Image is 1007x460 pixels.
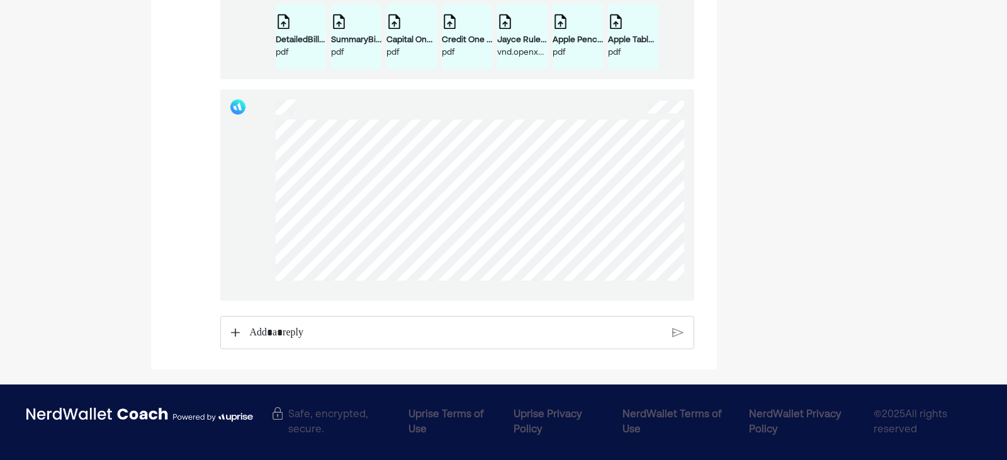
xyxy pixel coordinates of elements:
div: Apple Pencil Agreement 12.24.pdf [553,34,603,47]
div: Uprise Privacy Policy [514,407,602,437]
div: Apple Tablet Agreement 12.24.pdf [608,34,658,47]
div: pdf [386,47,437,59]
div: NerdWallet Privacy Policy [749,407,858,437]
div: pdf [442,47,492,59]
span: © 2025 All rights reserved [874,407,981,437]
div: NerdWallet Terms of Use [622,407,729,437]
div: SummaryBillSep2025.pdf [331,34,381,47]
div: pdf [608,47,658,59]
div: pdf [331,47,381,59]
div: Rich Text Editor. Editing area: main [243,317,670,349]
div: Capital One [DATE] Statement.pdf [386,34,437,47]
div: Uprise Terms of Use [408,407,493,437]
div: pdf [276,47,326,59]
div: Jayce Ruler Redbook (Debts) (1).xlsx [497,34,548,47]
div: vnd.openxmlformats-officedocument.spreadsheetml.sheet [497,47,548,59]
div: DetailedBillSep2025.pdf [276,34,326,47]
div: pdf [553,47,603,59]
div: Credit One [DATE] Statement.pdf [442,34,492,47]
div: Safe, encrypted, secure. [272,407,393,418]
